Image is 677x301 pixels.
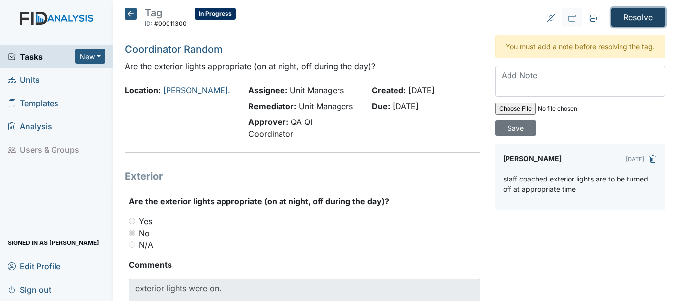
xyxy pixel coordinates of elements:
[125,43,223,55] a: Coordinator Random
[8,119,52,134] span: Analysis
[139,227,150,239] label: No
[290,85,344,95] span: Unit Managers
[8,95,58,111] span: Templates
[248,101,296,111] strong: Remediator:
[495,35,665,58] div: You must add a note before resolving the tag.
[139,215,152,227] label: Yes
[248,85,287,95] strong: Assignee:
[8,72,40,87] span: Units
[495,120,536,136] input: Save
[129,230,135,236] input: No
[503,152,562,166] label: [PERSON_NAME]
[154,20,187,27] span: #00011300
[393,101,419,111] span: [DATE]
[145,7,162,19] span: Tag
[195,8,236,20] span: In Progress
[248,117,288,127] strong: Approver:
[129,259,480,271] strong: Comments
[125,169,480,183] h1: Exterior
[8,235,99,250] span: Signed in as [PERSON_NAME]
[145,20,153,27] span: ID:
[125,60,480,72] p: Are the exterior lights appropriate (on at night, off during the day)?
[8,258,60,274] span: Edit Profile
[129,218,135,224] input: Yes
[372,101,390,111] strong: Due:
[408,85,435,95] span: [DATE]
[611,8,665,27] input: Resolve
[125,85,161,95] strong: Location:
[503,174,657,194] p: staff coached exterior lights are to be turned off at appropriate time
[129,241,135,248] input: N/A
[139,239,153,251] label: N/A
[299,101,353,111] span: Unit Managers
[75,49,105,64] button: New
[372,85,406,95] strong: Created:
[163,85,230,95] a: [PERSON_NAME].
[626,156,644,163] small: [DATE]
[8,282,51,297] span: Sign out
[8,51,75,62] a: Tasks
[129,195,389,207] label: Are the exterior lights appropriate (on at night, off during the day)?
